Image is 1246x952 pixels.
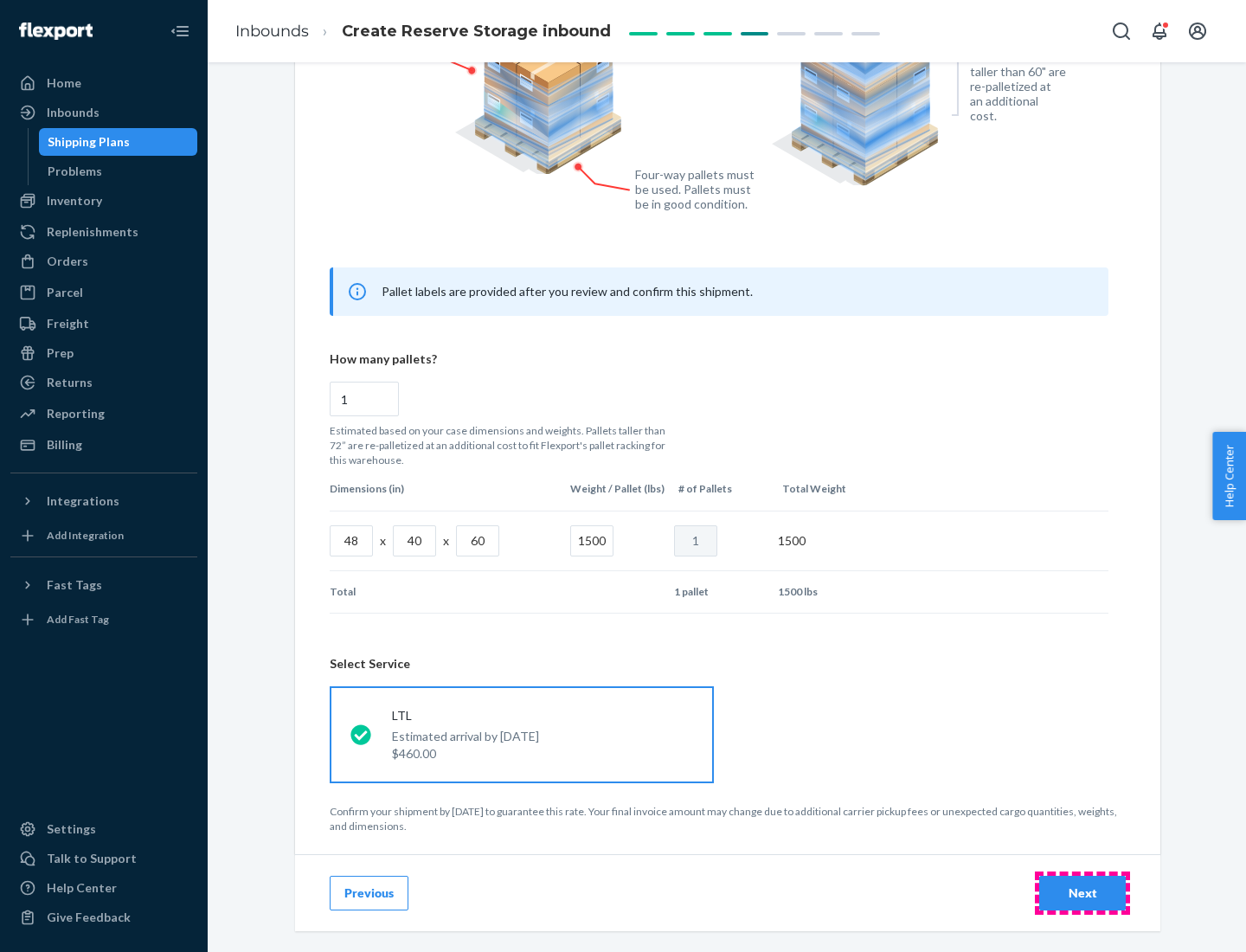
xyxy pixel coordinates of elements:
button: Open account menu [1180,14,1215,48]
th: # of Pallets [671,467,775,510]
p: x [380,532,386,550]
a: Settings [10,815,197,843]
button: Give Feedback [10,904,197,931]
div: Inventory [47,192,102,209]
a: Inbounds [10,99,197,126]
td: 1500 lbs [771,571,875,613]
p: How many pallets? [330,351,1108,368]
div: Prep [47,344,74,362]
button: Next [1039,876,1126,910]
div: Inbounds [47,104,100,121]
div: Parcel [47,284,83,301]
div: Shipping Plans [48,133,130,151]
div: Home [47,74,81,92]
div: Next [1054,884,1111,902]
div: Returns [47,374,93,391]
button: Previous [330,876,408,910]
div: Orders [47,253,88,270]
div: Add Fast Tag [47,612,109,627]
img: Flexport logo [19,23,93,40]
button: Open Search Box [1104,14,1139,48]
td: Total [330,571,563,613]
span: Create Reserve Storage inbound [342,22,611,41]
a: Orders [10,248,197,275]
div: Settings [47,820,96,838]
ol: breadcrumbs [222,6,625,57]
p: x [443,532,449,550]
a: Shipping Plans [39,128,198,156]
th: Total Weight [775,467,879,510]
a: Replenishments [10,218,197,246]
div: Add Integration [47,528,124,543]
th: Dimensions (in) [330,467,563,510]
p: $460.00 [392,745,539,762]
p: Estimated based on your case dimensions and weights. Pallets taller than 72” are re-palletized at... [330,423,676,467]
div: Give Feedback [47,909,131,926]
div: Billing [47,436,82,453]
a: Reporting [10,400,197,428]
button: Close Navigation [163,14,197,48]
button: Help Center [1212,432,1246,520]
div: Fast Tags [47,576,102,594]
a: Freight [10,310,197,338]
div: Talk to Support [47,850,137,867]
figcaption: Four-way pallets must be used. Pallets must be in good condition. [635,167,755,211]
div: Help Center [47,879,117,897]
div: Reporting [47,405,105,422]
a: Inventory [10,187,197,215]
button: Integrations [10,487,197,515]
header: Select Service [330,655,1126,672]
div: Replenishments [47,223,138,241]
div: Freight [47,315,89,332]
div: Integrations [47,492,119,510]
th: Weight / Pallet (lbs) [563,467,671,510]
span: Pallet labels are provided after you review and confirm this shipment. [382,284,753,299]
p: Confirm your shipment by [DATE] to guarantee this rate. Your final invoice amount may change due ... [330,804,1126,833]
button: Open notifications [1142,14,1177,48]
a: Prep [10,339,197,367]
a: Add Fast Tag [10,606,197,634]
a: Parcel [10,279,197,306]
a: Home [10,69,197,97]
button: Fast Tags [10,571,197,599]
a: Help Center [10,874,197,902]
a: Billing [10,431,197,459]
span: 1500 [778,533,806,548]
a: Inbounds [235,22,309,41]
a: Returns [10,369,197,396]
div: Problems [48,163,102,180]
p: Estimated arrival by [DATE] [392,728,539,745]
td: 1 pallet [667,571,771,613]
p: LTL [392,707,539,724]
a: Problems [39,158,198,185]
a: Talk to Support [10,845,197,872]
a: Add Integration [10,522,197,550]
